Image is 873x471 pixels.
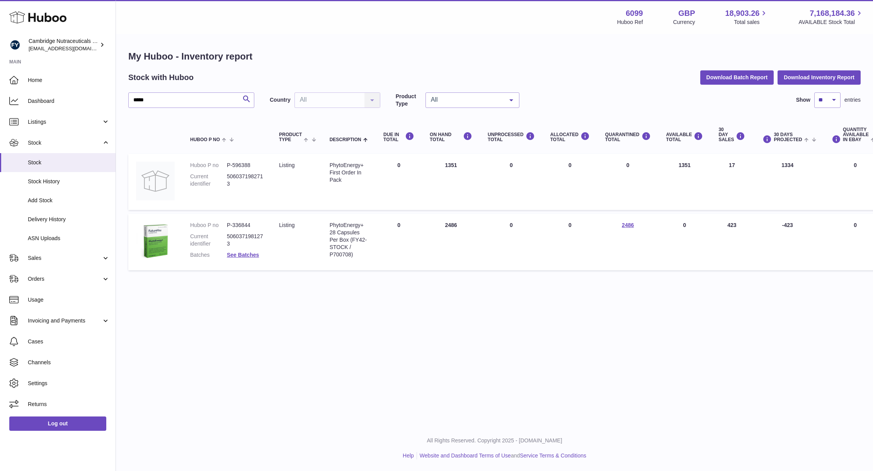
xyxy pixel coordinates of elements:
div: 30 DAY SALES [718,127,745,143]
span: Sales [28,254,102,262]
a: Website and Dashboard Terms of Use [420,452,511,459]
strong: 6099 [626,8,643,19]
div: DUE IN TOTAL [383,132,414,142]
td: 1351 [659,154,711,210]
span: Stock [28,159,110,166]
dd: 5060371981273 [227,233,264,247]
td: 0 [376,154,422,210]
td: 0 [480,154,543,210]
span: Add Stock [28,197,110,204]
img: huboo@camnutra.com [9,39,21,51]
a: Service Terms & Conditions [520,452,586,459]
span: Dashboard [28,97,110,105]
span: 0 [626,162,630,168]
td: 2486 [422,214,480,270]
span: [EMAIL_ADDRESS][DOMAIN_NAME] [29,45,114,51]
dt: Huboo P no [190,222,227,229]
div: ALLOCATED Total [550,132,590,142]
div: QUARANTINED Total [605,132,651,142]
img: product image [136,222,175,260]
strong: GBP [678,8,695,19]
dd: P-336844 [227,222,264,229]
a: Help [403,452,414,459]
span: AVAILABLE Stock Total [798,19,864,26]
span: 30 DAYS PROJECTED [774,132,802,142]
div: UNPROCESSED Total [488,132,535,142]
div: Huboo Ref [617,19,643,26]
span: Channels [28,359,110,366]
button: Download Batch Report [700,70,774,84]
label: Show [796,96,810,104]
li: and [417,452,586,459]
span: Orders [28,275,102,283]
span: Listings [28,118,102,126]
div: ON HAND Total [430,132,472,142]
span: listing [279,162,294,168]
span: All [429,96,504,104]
td: 423 [711,214,753,270]
dd: 5060371982713 [227,173,264,188]
td: 0 [543,214,597,270]
dd: P-596388 [227,162,264,169]
span: Home [28,77,110,84]
h2: Stock with Huboo [128,72,194,83]
span: listing [279,222,294,228]
span: Huboo P no [190,137,220,142]
dt: Batches [190,251,227,259]
td: 17 [711,154,753,210]
label: Product Type [396,93,422,108]
span: ASN Uploads [28,235,110,242]
a: 18,903.26 Total sales [725,8,768,26]
td: 0 [480,214,543,270]
span: 18,903.26 [725,8,759,19]
div: PhytoEnergy+ First Order In Pack [330,162,368,184]
td: 1351 [422,154,480,210]
dt: Huboo P no [190,162,227,169]
span: Usage [28,296,110,304]
a: 2486 [622,222,634,228]
h1: My Huboo - Inventory report [128,50,861,63]
span: Quantity Available in eBay [843,127,869,143]
label: Country [270,96,291,104]
span: Invoicing and Payments [28,317,102,324]
td: 0 [543,154,597,210]
a: 7,168,184.36 AVAILABLE Stock Total [798,8,864,26]
span: entries [844,96,861,104]
div: AVAILABLE Total [666,132,703,142]
dt: Current identifier [190,173,227,188]
td: 1334 [753,154,822,210]
p: All Rights Reserved. Copyright 2025 - [DOMAIN_NAME] [122,437,867,444]
dt: Current identifier [190,233,227,247]
img: product image [136,162,175,200]
span: Returns [28,401,110,408]
span: Stock History [28,178,110,185]
a: See Batches [227,252,259,258]
span: Description [330,137,361,142]
span: Delivery History [28,216,110,223]
td: 0 [659,214,711,270]
div: PhytoEnergy+ 28 Capsules Per Box (FY42-STOCK / P700708) [330,222,368,258]
span: Stock [28,139,102,147]
div: Cambridge Nutraceuticals Ltd [29,38,98,52]
div: Currency [673,19,695,26]
span: 7,168,184.36 [810,8,855,19]
span: Settings [28,380,110,387]
td: -423 [753,214,822,270]
button: Download Inventory Report [778,70,861,84]
span: Product Type [279,132,302,142]
a: Log out [9,416,106,430]
span: Total sales [734,19,768,26]
td: 0 [376,214,422,270]
span: Cases [28,338,110,345]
